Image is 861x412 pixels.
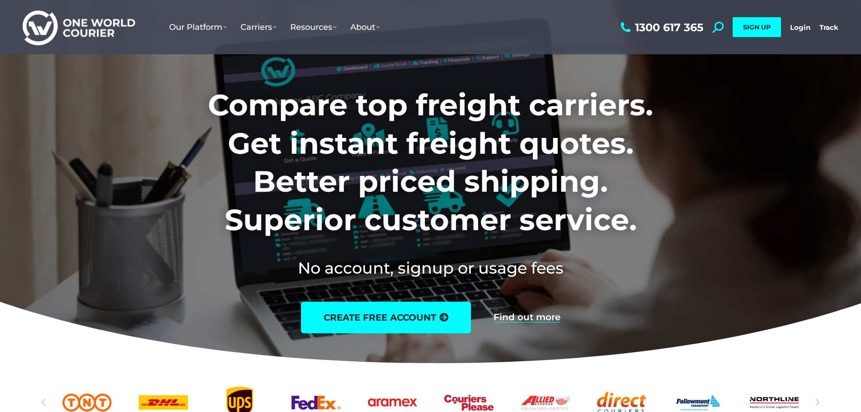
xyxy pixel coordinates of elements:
a: Our Platform [162,13,234,41]
a: Carriers [234,13,283,41]
a: create free account [301,302,471,333]
a: Login [790,23,810,32]
a: 1300 617 365 [618,22,703,33]
span: Our Platform [169,22,227,32]
a: About [343,13,386,41]
span: SIGN UP [743,23,771,31]
img: One World Courier [23,9,135,46]
h1: Compare top freight carriers. Get instant freight quotes. Better priced shipping. Superior custom... [148,86,713,239]
span: Resources [290,22,337,32]
a: Resources [283,13,343,41]
a: SIGN UP [733,17,781,37]
a: Find out more [494,313,560,322]
a: Track [819,23,838,32]
span: Carriers [240,22,277,32]
h2: No account, signup or usage fees [148,257,713,279]
span: About [350,22,380,32]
